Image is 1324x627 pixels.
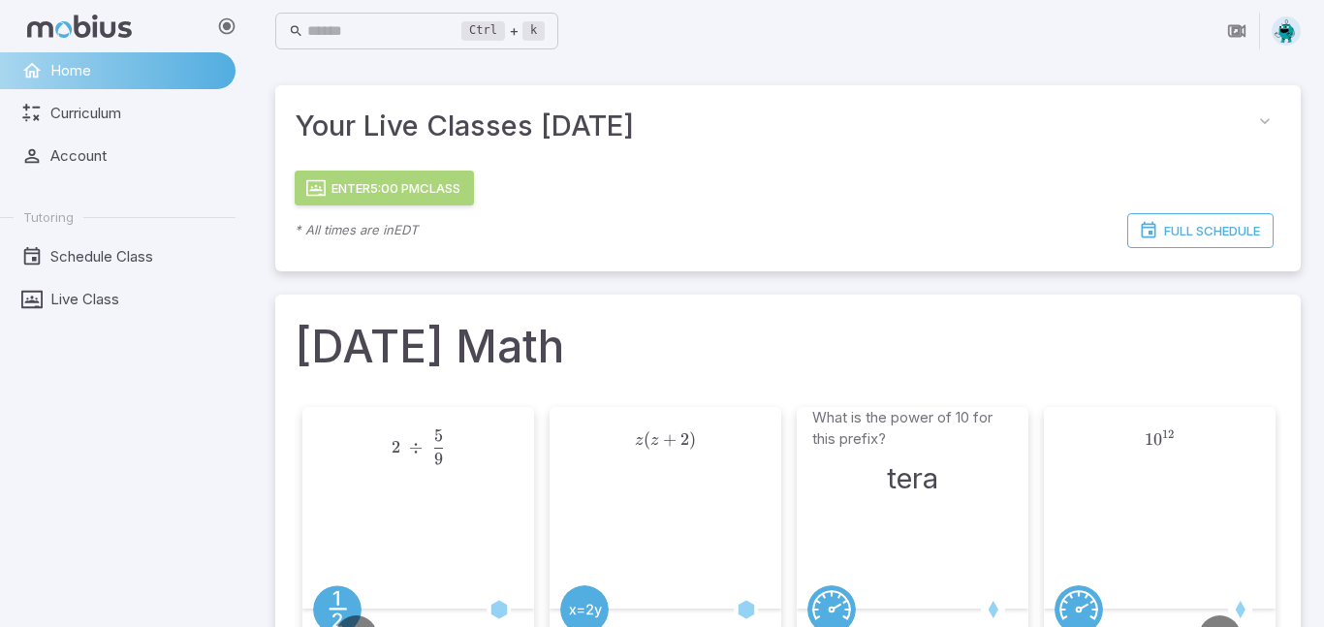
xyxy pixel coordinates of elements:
[443,429,445,453] span: ​
[295,171,474,205] button: Enter5:00 PMClass
[1145,429,1153,450] span: 1
[295,105,1248,147] span: Your Live Classes [DATE]
[50,60,222,81] span: Home
[50,246,222,267] span: Schedule Class
[50,145,222,167] span: Account
[663,429,677,450] span: +
[392,437,400,457] span: 2
[409,437,423,457] span: ÷
[812,407,1014,450] p: What is the power of 10 for this prefix?
[1127,213,1274,248] a: Full Schedule
[295,221,418,240] p: * All times are in EDT
[650,432,658,449] span: z
[635,432,643,449] span: z
[1272,16,1301,46] img: octagon.svg
[434,425,443,446] span: 5
[295,314,1281,380] h1: [DATE] Math
[50,289,222,310] span: Live Class
[461,19,545,43] div: +
[23,208,74,226] span: Tutoring
[1153,429,1162,450] span: 0
[434,449,443,469] span: 9
[644,429,650,450] span: (
[887,457,938,500] h3: tera
[522,21,545,41] kbd: k
[689,429,696,450] span: )
[461,21,505,41] kbd: Ctrl
[680,429,689,450] span: 2
[1248,105,1281,138] button: collapse
[1162,426,1174,440] span: 12
[50,103,222,124] span: Curriculum
[1218,13,1255,49] button: Join in Zoom Client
